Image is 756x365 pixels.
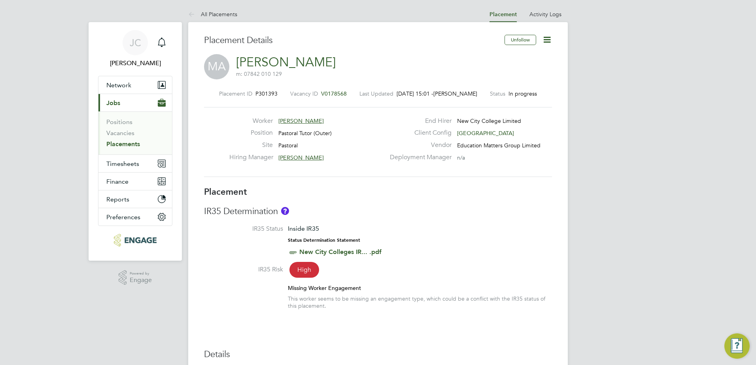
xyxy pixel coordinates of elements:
[229,129,273,137] label: Position
[229,117,273,125] label: Worker
[106,129,134,137] a: Vacancies
[278,130,332,137] span: Pastoral Tutor (Outer)
[278,154,324,161] span: [PERSON_NAME]
[457,142,541,149] span: Education Matters Group Limited
[98,234,172,246] a: Go to home page
[98,30,172,68] a: JC[PERSON_NAME]
[114,234,156,246] img: educationmattersgroup-logo-retina.png
[106,196,129,203] span: Reports
[299,248,382,256] a: New City Colleges IR... .pdf
[106,213,140,221] span: Preferences
[89,22,182,261] nav: Main navigation
[204,349,552,360] h3: Details
[505,35,536,45] button: Unfollow
[385,117,452,125] label: End Hirer
[433,90,477,97] span: [PERSON_NAME]
[204,54,229,79] span: MA
[359,90,393,97] label: Last Updated
[106,81,131,89] span: Network
[98,190,172,208] button: Reports
[106,99,120,107] span: Jobs
[278,142,298,149] span: Pastoral
[236,70,282,77] span: m: 07842 010 129
[508,90,537,97] span: In progress
[219,90,252,97] label: Placement ID
[204,35,499,46] h3: Placement Details
[204,265,283,274] label: IR35 Risk
[288,295,552,309] div: This worker seems to be missing an engagement type, which could be a conflict with the IR35 statu...
[204,225,283,233] label: IR35 Status
[98,94,172,111] button: Jobs
[385,153,452,162] label: Deployment Manager
[288,284,552,292] div: Missing Worker Engagement
[278,117,324,124] span: [PERSON_NAME]
[321,90,347,97] span: V0178568
[290,90,318,97] label: Vacancy ID
[106,140,140,148] a: Placements
[289,262,319,278] span: High
[130,38,141,48] span: JC
[288,225,319,232] span: Inside IR35
[106,118,132,126] a: Positions
[130,277,152,284] span: Engage
[98,58,172,68] span: James Carey
[98,155,172,172] button: Timesheets
[119,270,152,285] a: Powered byEngage
[457,154,465,161] span: n/a
[385,141,452,149] label: Vendor
[457,117,521,124] span: New City College Limited
[98,76,172,94] button: Network
[106,178,129,185] span: Finance
[106,160,139,167] span: Timesheets
[281,207,289,215] button: About IR35
[529,11,561,18] a: Activity Logs
[236,55,336,70] a: [PERSON_NAME]
[385,129,452,137] label: Client Config
[255,90,278,97] span: P301393
[204,186,247,197] b: Placement
[724,333,750,359] button: Engage Resource Center
[98,173,172,190] button: Finance
[98,111,172,154] div: Jobs
[490,11,517,18] a: Placement
[98,208,172,226] button: Preferences
[188,11,237,18] a: All Placements
[397,90,433,97] span: [DATE] 15:01 -
[204,206,552,217] h3: IR35 Determination
[457,130,514,137] span: [GEOGRAPHIC_DATA]
[229,141,273,149] label: Site
[288,237,360,243] strong: Status Determination Statement
[130,270,152,277] span: Powered by
[229,153,273,162] label: Hiring Manager
[490,90,505,97] label: Status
